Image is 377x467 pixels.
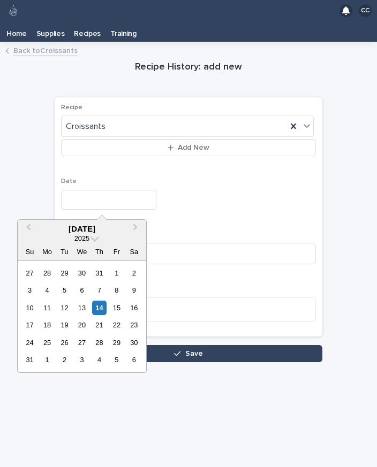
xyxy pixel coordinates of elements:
[127,353,141,367] div: Choose Saturday, September 6th, 2025
[22,283,37,297] div: Choose Sunday, August 3rd, 2025
[127,266,141,280] div: Choose Saturday, August 2nd, 2025
[110,21,137,39] p: Training
[22,353,37,367] div: Choose Sunday, August 31st, 2025
[61,139,316,156] button: Add New
[40,335,54,350] div: Choose Monday, August 25th, 2025
[92,353,107,367] div: Choose Thursday, September 4th, 2025
[57,318,72,332] div: Choose Tuesday, August 19th, 2025
[6,4,20,18] img: 80hjoBaRqlyywVK24fQd
[22,266,37,280] div: Choose Sunday, July 27th, 2025
[109,335,124,350] div: Choose Friday, August 29th, 2025
[40,353,54,367] div: Choose Monday, September 1st, 2025
[40,318,54,332] div: Choose Monday, August 18th, 2025
[22,244,37,259] div: Su
[92,301,107,315] div: Choose Thursday, August 14th, 2025
[109,318,124,332] div: Choose Friday, August 22nd, 2025
[40,301,54,315] div: Choose Monday, August 11th, 2025
[6,21,27,39] p: Home
[109,353,124,367] div: Choose Friday, September 5th, 2025
[128,221,145,238] button: Next Month
[74,234,89,242] span: 2025
[109,266,124,280] div: Choose Friday, August 1st, 2025
[74,301,89,315] div: Choose Wednesday, August 13th, 2025
[22,301,37,315] div: Choose Sunday, August 10th, 2025
[92,244,107,259] div: Th
[18,224,146,234] div: [DATE]
[22,335,37,350] div: Choose Sunday, August 24th, 2025
[2,21,32,42] a: Home
[40,266,54,280] div: Choose Monday, July 28th, 2025
[74,21,101,39] p: Recipes
[127,283,141,297] div: Choose Saturday, August 9th, 2025
[69,21,105,42] a: Recipes
[55,61,322,74] h1: Recipe History: add new
[36,21,65,39] p: Supplies
[32,21,70,42] a: Supplies
[19,221,36,238] button: Previous Month
[92,335,107,350] div: Choose Thursday, August 28th, 2025
[61,178,77,185] span: Date
[40,244,54,259] div: Mo
[109,301,124,315] div: Choose Friday, August 15th, 2025
[127,244,141,259] div: Sa
[57,266,72,280] div: Choose Tuesday, July 29th, 2025
[21,264,142,369] div: month 2025-08
[109,244,124,259] div: Fr
[57,353,72,367] div: Choose Tuesday, September 2nd, 2025
[74,266,89,280] div: Choose Wednesday, July 30th, 2025
[74,244,89,259] div: We
[57,244,72,259] div: Tu
[74,353,89,367] div: Choose Wednesday, September 3rd, 2025
[74,283,89,297] div: Choose Wednesday, August 6th, 2025
[13,44,78,56] a: Back toCroissants
[185,350,203,357] span: Save
[178,144,209,151] span: Add New
[74,335,89,350] div: Choose Wednesday, August 27th, 2025
[55,345,322,362] button: Save
[61,104,82,111] span: Recipe
[92,283,107,297] div: Choose Thursday, August 7th, 2025
[57,335,72,350] div: Choose Tuesday, August 26th, 2025
[127,318,141,332] div: Choose Saturday, August 23rd, 2025
[127,335,141,350] div: Choose Saturday, August 30th, 2025
[57,283,72,297] div: Choose Tuesday, August 5th, 2025
[74,318,89,332] div: Choose Wednesday, August 20th, 2025
[109,283,124,297] div: Choose Friday, August 8th, 2025
[359,4,372,17] div: CC
[127,301,141,315] div: Choose Saturday, August 16th, 2025
[22,318,37,332] div: Choose Sunday, August 17th, 2025
[57,301,72,315] div: Choose Tuesday, August 12th, 2025
[92,318,107,332] div: Choose Thursday, August 21st, 2025
[105,21,141,42] a: Training
[92,266,107,280] div: Choose Thursday, July 31st, 2025
[40,283,54,297] div: Choose Monday, August 4th, 2025
[66,121,105,132] span: Croissants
